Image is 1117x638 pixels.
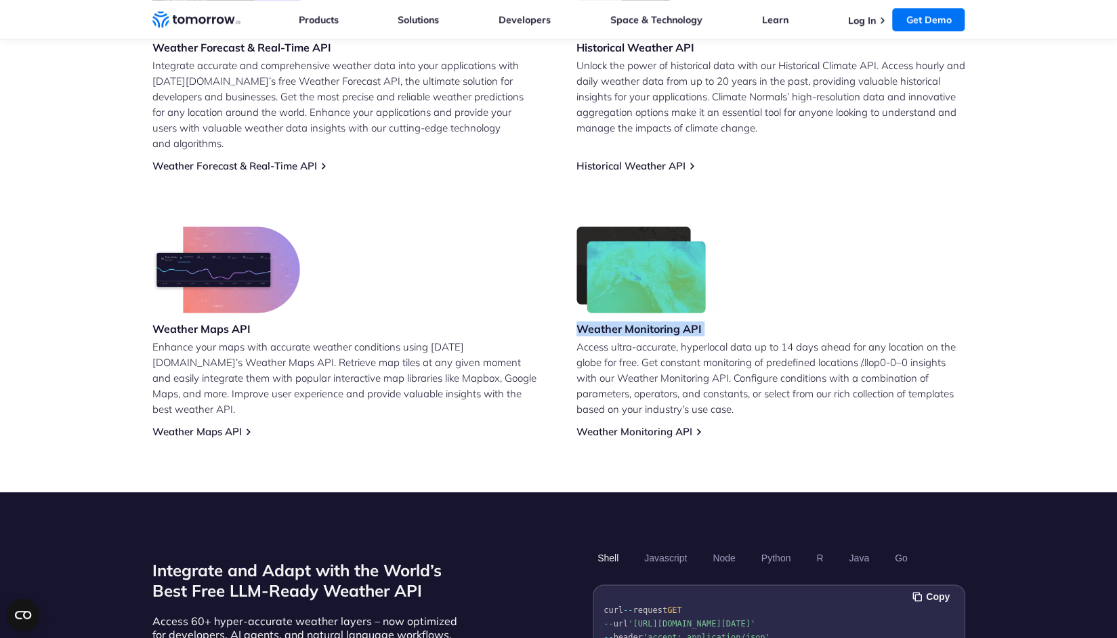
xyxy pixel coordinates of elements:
[398,14,439,26] a: Solutions
[499,14,551,26] a: Developers
[7,599,39,631] button: Open CMP widget
[593,546,623,570] button: Shell
[667,605,681,615] span: GET
[576,339,965,417] p: Access ultra-accurate, hyperlocal data up to 14 days ahead for any location on the globe for free...
[892,8,965,31] a: Get Demo
[604,605,623,615] span: curl
[576,159,686,172] a: Historical Weather API
[623,605,632,615] span: --
[576,321,707,336] h3: Weather Monitoring API
[613,619,628,629] span: url
[152,159,317,172] a: Weather Forecast & Real-Time API
[576,40,694,55] h3: Historical Weather API
[604,619,613,629] span: --
[152,560,464,601] h2: Integrate and Adapt with the World’s Best Free LLM-Ready Weather API
[633,605,667,615] span: request
[610,14,702,26] a: Space & Technology
[299,14,339,26] a: Products
[639,546,692,570] button: Javascript
[152,9,240,30] a: Home link
[889,546,912,570] button: Go
[844,546,874,570] button: Java
[152,339,541,417] p: Enhance your maps with accurate weather conditions using [DATE][DOMAIN_NAME]’s Weather Maps API. ...
[762,14,788,26] a: Learn
[152,425,242,438] a: Weather Maps API
[576,58,965,136] p: Unlock the power of historical data with our Historical Climate API. Access hourly and daily weat...
[847,14,875,26] a: Log In
[708,546,740,570] button: Node
[912,589,954,604] button: Copy
[756,546,795,570] button: Python
[628,619,755,629] span: '[URL][DOMAIN_NAME][DATE]'
[152,40,331,55] h3: Weather Forecast & Real-Time API
[152,321,300,336] h3: Weather Maps API
[152,58,541,151] p: Integrate accurate and comprehensive weather data into your applications with [DATE][DOMAIN_NAME]...
[576,425,692,438] a: Weather Monitoring API
[812,546,828,570] button: R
